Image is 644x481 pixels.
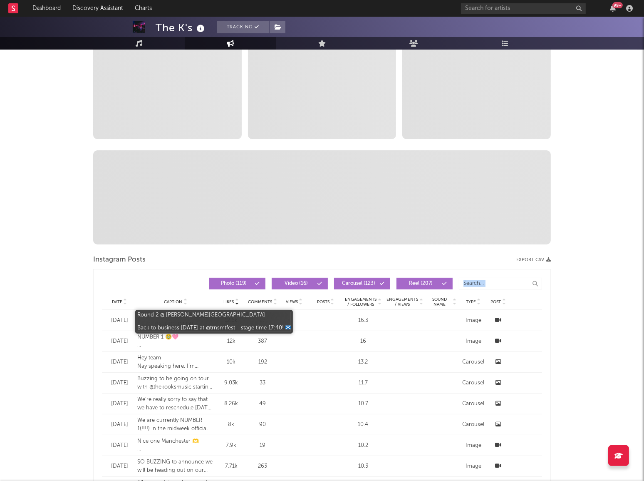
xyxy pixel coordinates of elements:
div: SO BUZZING to announce we will be heading out on our biggest ever tour next April/May. Preorder a... [137,458,214,474]
div: Image [461,317,486,325]
button: 99+ [610,5,616,12]
div: Carousel [461,358,486,366]
div: [DATE] [106,337,133,346]
span: Engagements / Views [386,297,419,307]
div: 33 [248,379,277,387]
div: 9.03k [218,379,244,387]
button: Export CSV [516,257,551,262]
button: Reel(207) [396,278,453,289]
span: Instagram Posts [93,255,146,265]
div: 387 [248,337,277,346]
input: Search... [459,278,542,289]
div: 192 [248,358,277,366]
span: Reel ( 207 ) [402,281,440,286]
div: 99 + [612,2,623,8]
div: 16.3 [344,317,382,325]
div: [DATE] [106,441,133,450]
div: 10.2 [344,441,382,450]
div: NUMBER 1 🥹🩷 Pretty On The Internet has gone straight to the top of the charts. Thank you so much ... [137,333,214,349]
div: 49 [248,400,277,408]
div: Nice one Manchester 🫶 See you next year at @castlefieldbowl - tickets available in bio 🩷 [GEOGRAP... [137,437,214,454]
div: 12.6k [218,317,244,325]
span: Caption [164,299,182,304]
div: 8k [218,421,244,429]
div: We’re really sorry to say that we have to reschedule [DATE] show in [GEOGRAPHIC_DATA]. Our bus is... [137,396,214,412]
span: Type [466,299,476,304]
div: 7.71k [218,462,244,471]
button: Carousel(123) [334,278,390,289]
span: Video ( 16 ) [277,281,315,286]
div: 12k [218,337,244,346]
div: Image [461,462,486,471]
div: 16 [344,337,382,346]
div: Image [461,441,486,450]
div: The K's [156,21,207,35]
div: 10k [218,358,244,366]
div: [DATE] [106,358,133,366]
div: Carousel [461,400,486,408]
input: Search for artists [461,3,586,14]
div: We are currently NUMBER 1(!!!!) in the midweek official chart! We are only half way there and it’... [137,416,214,433]
button: Photo(119) [209,278,265,289]
span: Date [112,299,122,304]
div: [DATE] [106,462,133,471]
span: Views [286,299,298,304]
span: Carousel ( 123 ) [339,281,378,286]
div: Carousel [461,379,486,387]
div: Carousel [461,421,486,429]
div: 263 [248,462,277,471]
div: 10.3 [344,462,382,471]
div: Hey team Nay speaking here, I’m beyond gutted to have to tell you that I fractured my hand whilst... [137,354,214,370]
span: Post [490,299,501,304]
div: [DATE] [106,421,133,429]
button: Video(16) [272,278,328,289]
div: 8.26k [218,400,244,408]
span: Engagements / Followers [344,297,377,307]
div: 10.7 [344,400,382,408]
span: Comments [248,299,272,304]
div: Image [461,337,486,346]
div: 10.4 [344,421,382,429]
div: 90 [248,421,277,429]
span: Photo ( 119 ) [215,281,253,286]
div: 13.2 [344,358,382,366]
div: 11.7 [344,379,382,387]
div: 7.9k [218,441,244,450]
div: [DATE] [106,379,133,387]
div: 27 [248,317,277,325]
div: Round 2 @ [PERSON_NAME][GEOGRAPHIC_DATA] Back to business [DATE] at @trnsmtfest - stage time 17:4... [137,312,214,329]
div: [DATE] [106,317,133,325]
span: Posts [317,299,329,304]
span: Likes [223,299,234,304]
button: Tracking [217,21,269,33]
span: Sound Name [428,297,452,307]
div: 19 [248,441,277,450]
div: [DATE] [106,400,133,408]
div: Buzzing to be going on tour with @thekooksmusic starting [DATE]! See ya there x 📸 - @byfbarber [137,375,214,391]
